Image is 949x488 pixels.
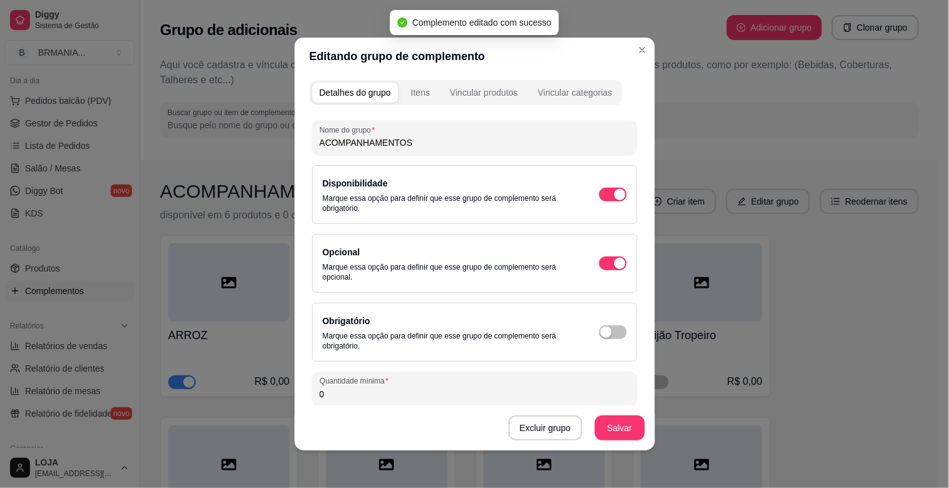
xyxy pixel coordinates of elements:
[320,125,379,135] label: Nome do grupo
[310,80,622,105] div: complement-group
[397,18,407,28] span: check-circle
[509,415,582,440] button: Excluir grupo
[320,86,391,99] div: Detalhes do grupo
[323,316,370,326] label: Obrigatório
[320,376,393,387] label: Quantidade mínima
[595,415,645,440] button: Salvar
[411,86,430,99] div: Itens
[320,388,630,400] input: Quantidade mínima
[450,86,518,99] div: Vincular produtos
[323,247,360,257] label: Opcional
[295,38,655,75] header: Editando grupo de complemento
[320,136,630,149] input: Nome do grupo
[538,86,612,99] div: Vincular categorias
[412,18,552,28] span: Complemento editado com sucesso
[323,193,574,213] p: Marque essa opção para definir que esse grupo de complemento será obrigatório.
[323,178,388,188] label: Disponibilidade
[310,80,640,105] div: complement-group
[323,331,574,351] p: Marque essa opção para definir que esse grupo de complemento será obrigatório.
[323,262,574,282] p: Marque essa opção para definir que esse grupo de complemento será opcional.
[632,40,652,60] button: Close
